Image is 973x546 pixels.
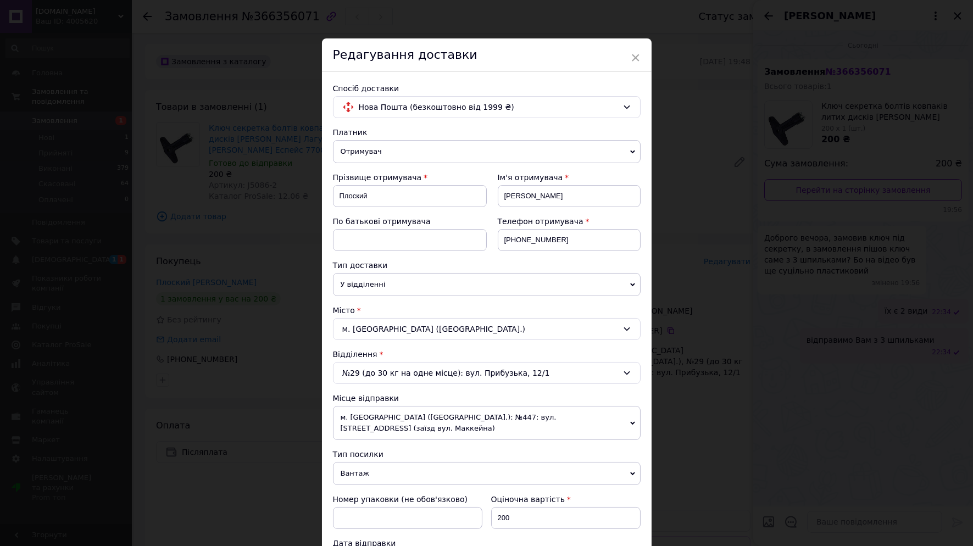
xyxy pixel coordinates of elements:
[333,140,641,163] span: Отримувач
[333,318,641,340] div: м. [GEOGRAPHIC_DATA] ([GEOGRAPHIC_DATA].)
[498,229,641,251] input: +380
[498,173,563,182] span: Ім'я отримувача
[333,83,641,94] div: Спосіб доставки
[333,406,641,440] span: м. [GEOGRAPHIC_DATA] ([GEOGRAPHIC_DATA].): №447: вул. [STREET_ADDRESS] (заїзд вул. Маккейна)
[333,450,383,459] span: Тип посилки
[359,101,618,113] span: Нова Пошта (безкоштовно від 1999 ₴)
[333,305,641,316] div: Місто
[333,128,368,137] span: Платник
[631,48,641,67] span: ×
[333,273,641,296] span: У відділенні
[333,394,399,403] span: Місце відправки
[333,261,388,270] span: Тип доставки
[491,494,641,505] div: Оціночна вартість
[498,217,583,226] span: Телефон отримувача
[333,494,482,505] div: Номер упаковки (не обов'язково)
[333,349,641,360] div: Відділення
[333,217,431,226] span: По батькові отримувача
[322,38,652,72] div: Редагування доставки
[333,362,641,384] div: №29 (до 30 кг на одне місце): вул. Прибузька, 12/1
[333,173,422,182] span: Прізвище отримувача
[333,462,641,485] span: Вантаж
